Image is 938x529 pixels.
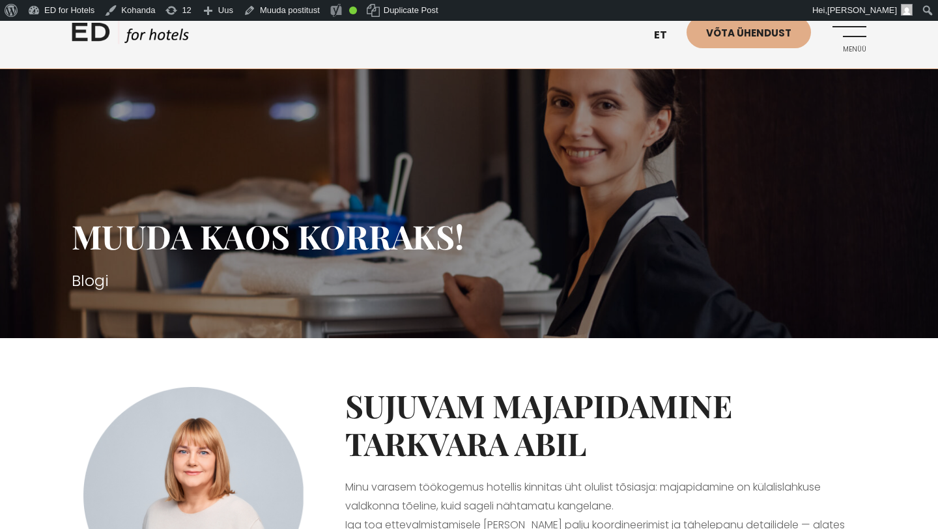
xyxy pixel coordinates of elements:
a: ED HOTELS [72,20,189,52]
a: Võta ühendust [687,16,811,48]
h3: Blogi [72,269,866,293]
span: Menüü [831,46,866,53]
div: Good [349,7,357,14]
a: Menüü [831,16,866,52]
strong: Sujuvam majapidamine tarkvara abil [345,384,732,464]
h1: Muuda kaos korraks! [72,217,866,256]
a: et [647,20,687,51]
span: [PERSON_NAME] [827,5,897,15]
